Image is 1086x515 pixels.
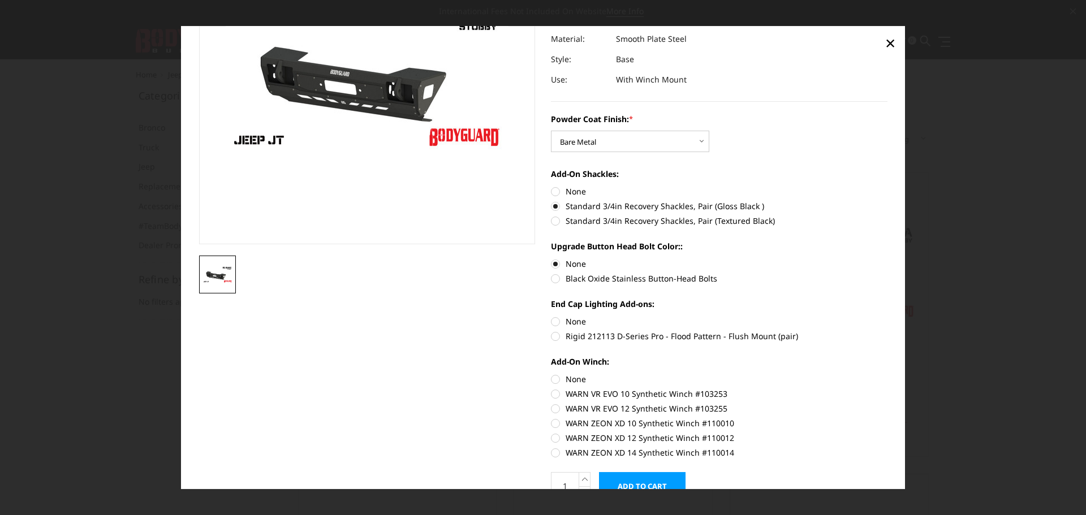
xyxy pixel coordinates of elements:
label: None [551,315,887,327]
dt: Use: [551,70,607,90]
img: Jeep JT Gladiator Stubby Front Bumper [202,266,233,283]
label: Black Oxide Stainless Button-Head Bolts [551,272,887,284]
label: Rigid 212113 D-Series Pro - Flood Pattern - Flush Mount (pair) [551,330,887,342]
input: Add to Cart [599,472,686,500]
label: Standard 3/4in Recovery Shackles, Pair (Textured Black) [551,215,887,227]
dd: Base [616,49,634,70]
label: Powder Coat Finish: [551,113,887,125]
dt: Style: [551,49,607,70]
label: Add-On Shackles: [551,168,887,180]
label: WARN ZEON XD 12 Synthetic Winch #110012 [551,432,887,444]
label: Add-On Winch: [551,356,887,367]
span: × [885,31,895,55]
label: WARN ZEON XD 14 Synthetic Winch #110014 [551,447,887,458]
label: Upgrade Button Head Bolt Color:: [551,240,887,252]
label: None [551,373,887,385]
label: WARN VR EVO 12 Synthetic Winch #103255 [551,403,887,414]
label: WARN ZEON XD 10 Synthetic Winch #110010 [551,417,887,429]
dd: Smooth Plate Steel [616,29,687,49]
label: Standard 3/4in Recovery Shackles, Pair (Gloss Black ) [551,200,887,212]
label: End Cap Lighting Add-ons: [551,298,887,310]
dt: Material: [551,29,607,49]
dd: With Winch Mount [616,70,687,90]
a: Close [881,34,899,52]
label: None [551,185,887,197]
label: None [551,258,887,270]
label: WARN VR EVO 10 Synthetic Winch #103253 [551,388,887,400]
